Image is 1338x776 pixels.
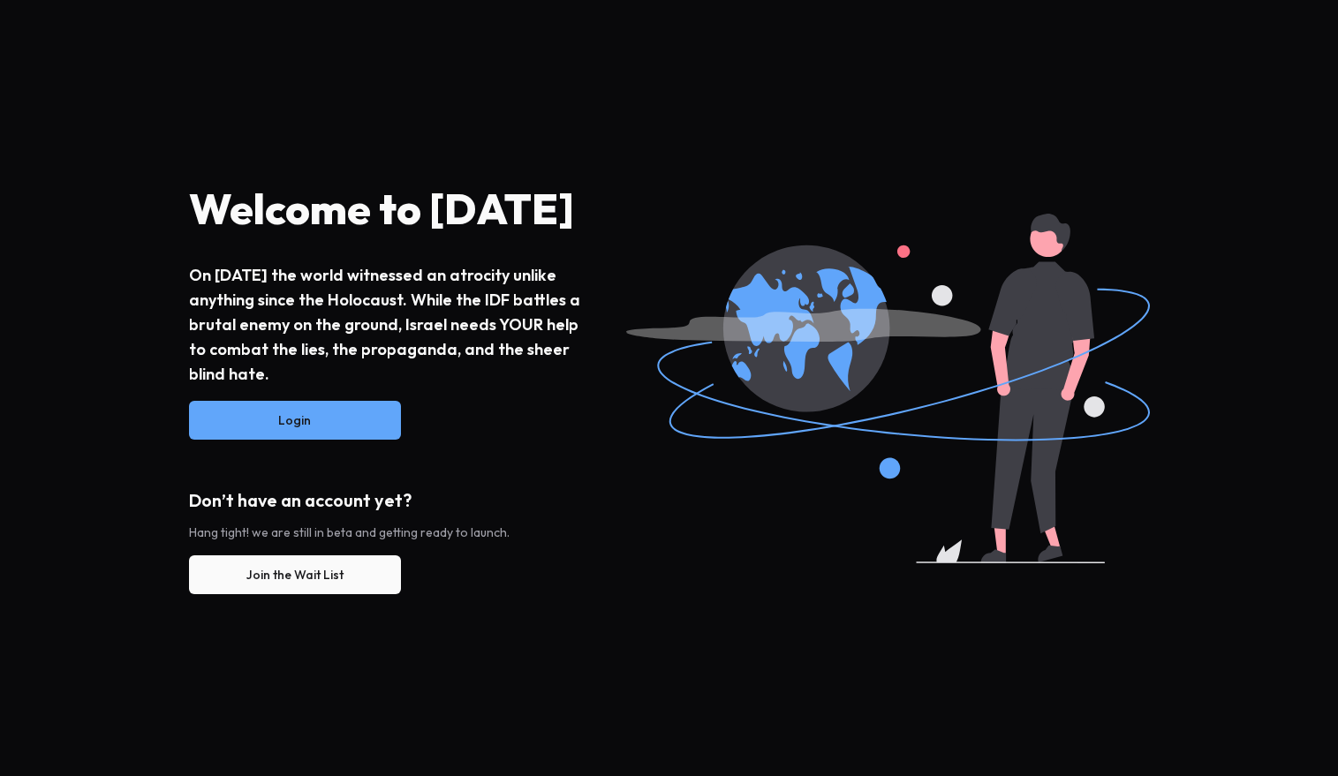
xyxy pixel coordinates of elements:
div: On [DATE] the world witnessed an atrocity unlike anything since the Holocaust. While the IDF batt... [189,263,584,387]
div: Welcome to [DATE] [189,182,574,235]
img: login [626,214,1150,563]
button: Login [189,401,401,440]
button: Join the Wait List [189,555,401,594]
div: Don’t have an account yet? [189,489,412,511]
div: Hang tight! we are still in beta and getting ready to launch. [189,525,510,541]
